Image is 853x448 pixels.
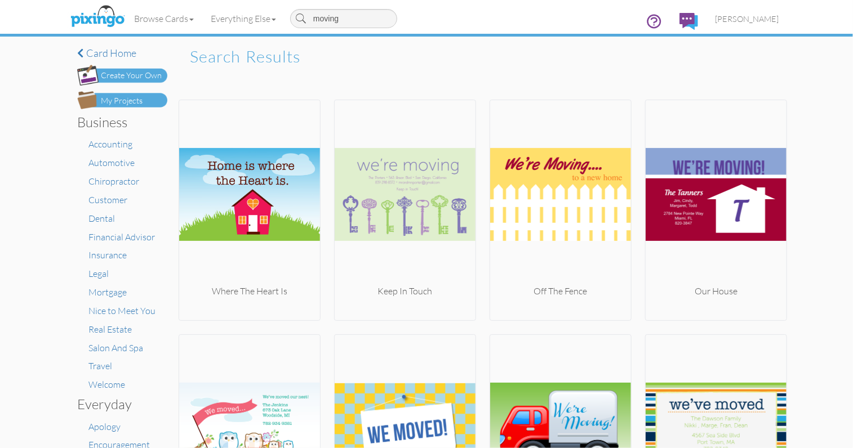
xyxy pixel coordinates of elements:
[202,5,285,33] a: Everything Else
[715,14,779,24] span: [PERSON_NAME]
[68,3,127,31] img: pixingo logo
[179,105,320,285] img: 20181004-192749-8d6f5825-500.jpg
[88,305,156,316] a: Nice to Meet You
[88,194,127,205] a: Customer
[190,48,776,66] h2: Search results
[335,105,476,285] img: 20181004-192836-62cfbd08-500.png
[126,5,202,33] a: Browse Cards
[88,421,121,432] a: Apology
[88,379,125,390] a: Welcome
[88,268,109,279] a: Legal
[179,285,320,298] div: Where The Heart Is
[290,9,397,28] input: Search cards
[88,213,115,224] a: Dental
[88,286,127,298] a: Mortgage
[77,48,167,59] a: Card home
[77,65,167,86] img: create-own-button.png
[335,285,476,298] div: Keep In Touch
[679,13,698,30] img: comments.svg
[88,360,112,371] a: Travel
[101,95,143,107] div: My Projects
[88,231,155,243] a: Financial Advisor
[646,285,787,298] div: Our House
[490,285,631,298] div: Off The Fence
[77,91,167,109] img: my-projects-button.png
[88,138,132,150] a: Accounting
[88,157,135,168] a: Automotive
[88,176,139,187] a: Chiropractor
[101,70,162,82] div: Create Your Own
[88,249,127,261] a: Insurance
[646,105,787,285] img: 20181004-192911-072dc409-500.png
[77,115,159,129] h3: Business
[490,105,631,285] img: 20181004-192855-24ff3c92-500.png
[88,324,132,335] a: Real Estate
[88,342,143,353] a: Salon And Spa
[77,397,159,411] h3: Everyday
[707,5,787,33] a: [PERSON_NAME]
